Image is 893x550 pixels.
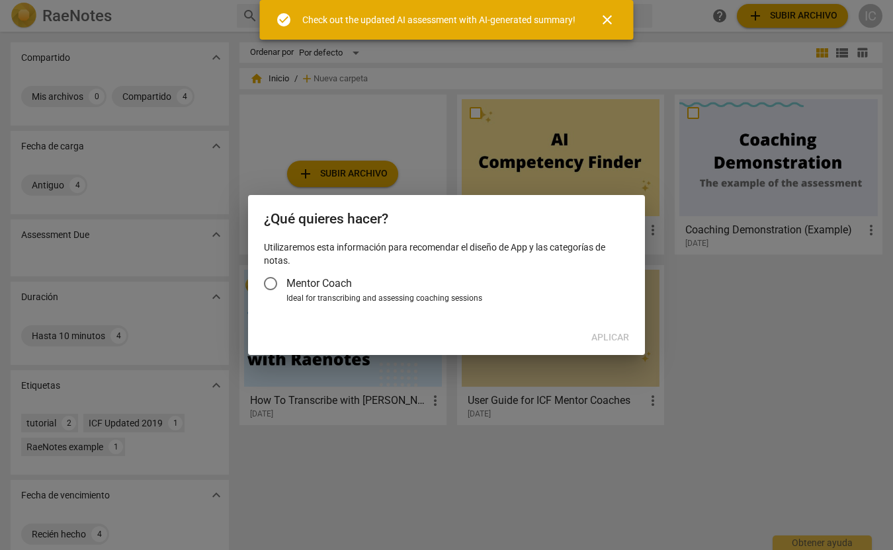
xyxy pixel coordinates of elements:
[276,12,292,28] span: check_circle
[302,13,575,27] div: Check out the updated AI assessment with AI-generated summary!
[286,293,625,305] div: Ideal for transcribing and assessing coaching sessions
[264,268,629,305] div: Tipo de cuenta
[591,4,623,36] button: Cerrar
[286,276,352,291] span: Mentor Coach
[599,12,615,28] span: close
[264,241,629,268] p: Utilizaremos esta información para recomendar el diseño de App y las categorías de notas.
[264,211,629,227] h2: ¿Qué quieres hacer?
